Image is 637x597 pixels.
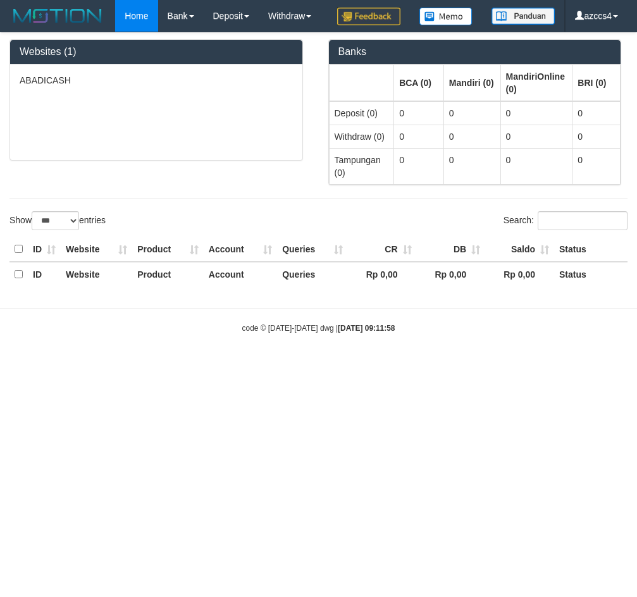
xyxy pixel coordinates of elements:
[338,46,612,58] h3: Banks
[417,237,486,262] th: DB
[337,8,400,25] img: Feedback.jpg
[132,262,204,286] th: Product
[572,101,621,125] td: 0
[277,237,348,262] th: Queries
[9,6,106,25] img: MOTION_logo.png
[61,237,132,262] th: Website
[419,8,473,25] img: Button%20Memo.svg
[500,101,572,125] td: 0
[394,148,444,184] td: 0
[443,65,500,101] th: Group: activate to sort column ascending
[443,148,500,184] td: 0
[329,125,394,148] td: Withdraw (0)
[28,237,61,262] th: ID
[500,148,572,184] td: 0
[572,125,621,148] td: 0
[348,237,417,262] th: CR
[242,324,395,333] small: code © [DATE]-[DATE] dwg |
[20,46,293,58] h3: Websites (1)
[572,65,621,101] th: Group: activate to sort column ascending
[204,262,277,286] th: Account
[538,211,628,230] input: Search:
[394,101,444,125] td: 0
[554,237,628,262] th: Status
[394,65,444,101] th: Group: activate to sort column ascending
[504,211,628,230] label: Search:
[277,262,348,286] th: Queries
[28,262,61,286] th: ID
[9,211,106,230] label: Show entries
[492,8,555,25] img: panduan.png
[20,74,293,87] p: ABADICASH
[500,125,572,148] td: 0
[132,237,204,262] th: Product
[417,262,486,286] th: Rp 0,00
[329,148,394,184] td: Tampungan (0)
[554,262,628,286] th: Status
[338,324,395,333] strong: [DATE] 09:11:58
[329,101,394,125] td: Deposit (0)
[348,262,417,286] th: Rp 0,00
[443,101,500,125] td: 0
[485,237,554,262] th: Saldo
[61,262,132,286] th: Website
[443,125,500,148] td: 0
[32,211,79,230] select: Showentries
[394,125,444,148] td: 0
[204,237,277,262] th: Account
[329,65,394,101] th: Group: activate to sort column ascending
[485,262,554,286] th: Rp 0,00
[572,148,621,184] td: 0
[500,65,572,101] th: Group: activate to sort column ascending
